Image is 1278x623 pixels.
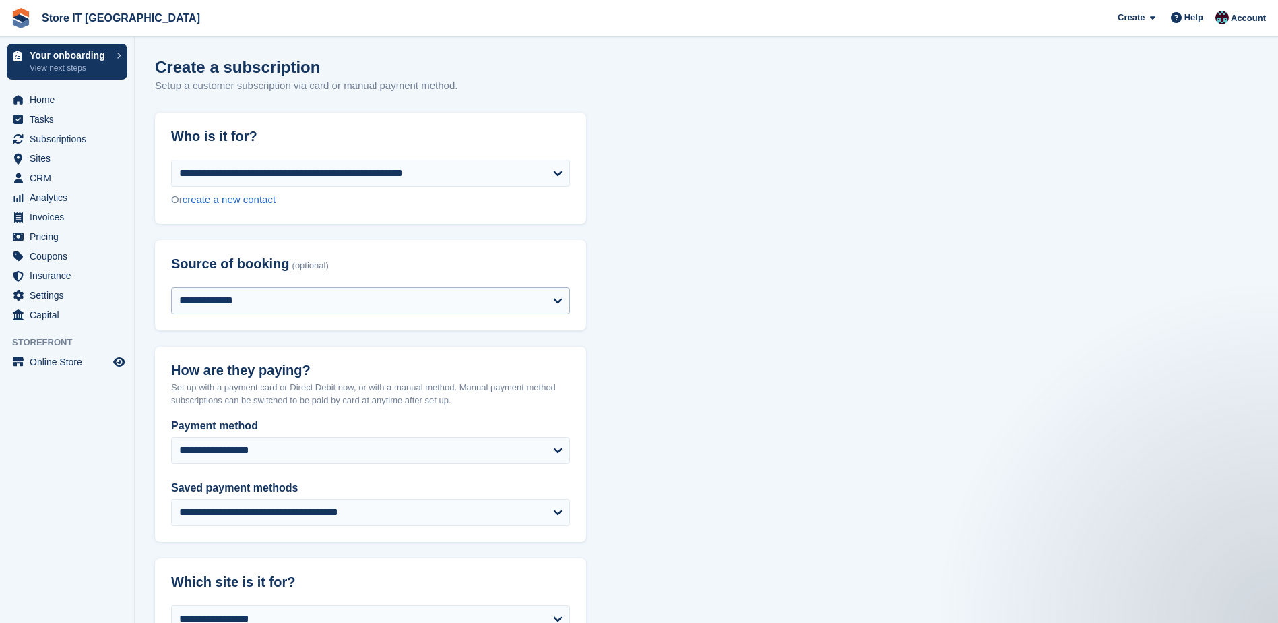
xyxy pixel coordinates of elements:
[30,208,110,227] span: Invoices
[30,266,110,285] span: Insurance
[30,149,110,168] span: Sites
[30,110,110,129] span: Tasks
[7,44,127,80] a: Your onboarding View next steps
[171,256,290,272] span: Source of booking
[36,7,205,29] a: Store IT [GEOGRAPHIC_DATA]
[7,286,127,305] a: menu
[155,78,457,94] p: Setup a customer subscription via card or manual payment method.
[30,227,110,246] span: Pricing
[7,208,127,227] a: menu
[1184,11,1203,24] span: Help
[30,51,110,60] p: Your onboarding
[11,8,31,28] img: stora-icon-8386f47178a22dfd0bd8f6a31ec36ba5ce8667c1dd55bd0f319d3a0aa187defe.svg
[12,336,134,349] span: Storefront
[7,129,127,148] a: menu
[30,247,110,266] span: Coupons
[30,62,110,74] p: View next steps
[155,58,320,76] h1: Create a subscription
[1215,11,1229,24] img: James Campbell Adamson
[183,194,276,205] a: create a new contact
[111,354,127,370] a: Preview store
[7,227,127,246] a: menu
[171,192,570,208] div: Or
[30,188,110,207] span: Analytics
[171,363,570,378] h2: How are they paying?
[171,480,570,496] label: Saved payment methods
[7,188,127,207] a: menu
[1231,11,1266,25] span: Account
[30,90,110,109] span: Home
[7,169,127,187] a: menu
[30,286,110,305] span: Settings
[7,90,127,109] a: menu
[7,353,127,372] a: menu
[7,305,127,324] a: menu
[30,129,110,148] span: Subscriptions
[171,381,570,407] p: Set up with a payment card or Direct Debit now, or with a manual method. Manual payment method su...
[7,149,127,168] a: menu
[30,169,110,187] span: CRM
[292,261,329,271] span: (optional)
[1118,11,1145,24] span: Create
[171,418,570,434] label: Payment method
[30,353,110,372] span: Online Store
[7,110,127,129] a: menu
[171,129,570,144] h2: Who is it for?
[7,266,127,285] a: menu
[30,305,110,324] span: Capital
[7,247,127,266] a: menu
[171,574,570,590] h2: Which site is it for?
